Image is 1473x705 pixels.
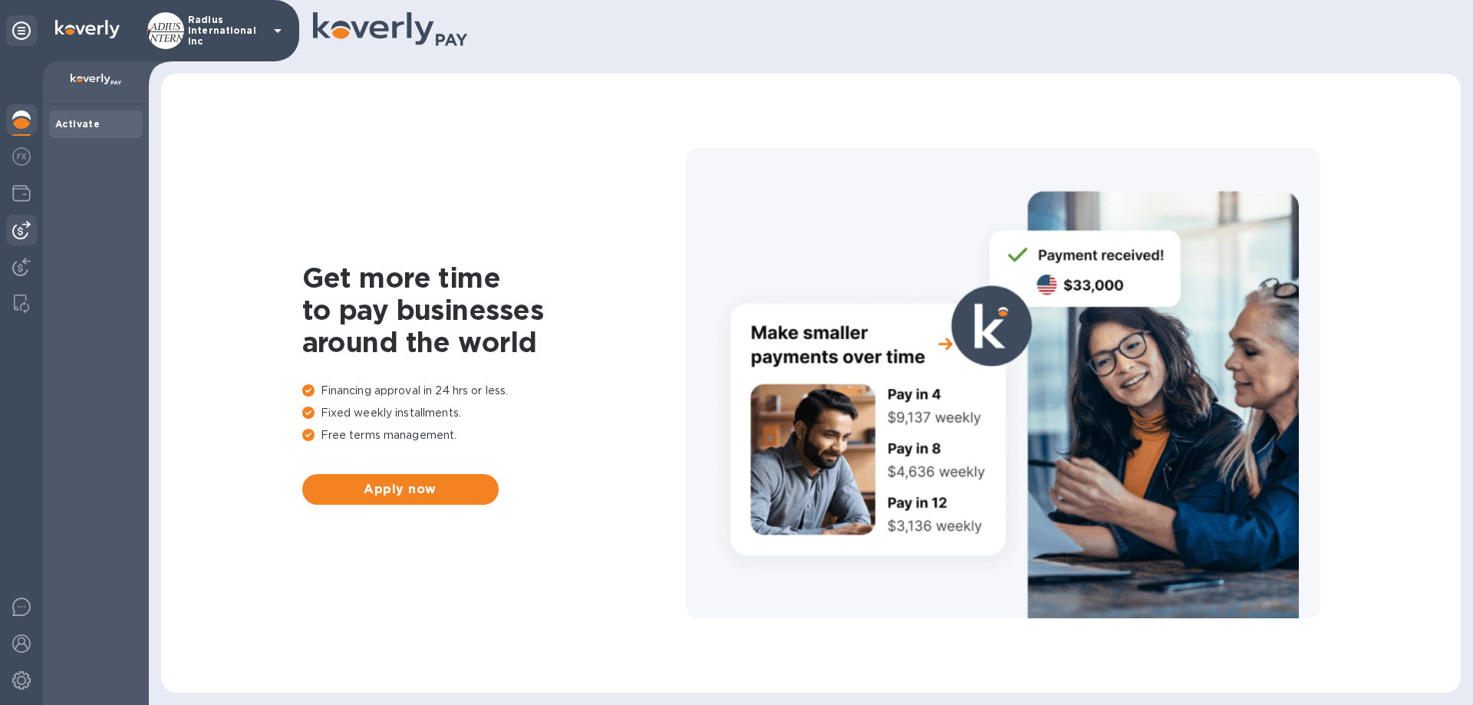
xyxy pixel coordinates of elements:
h1: Get more time to pay businesses around the world [302,262,686,358]
div: Unpin categories [6,15,37,46]
p: Financing approval in 24 hrs or less. [302,383,686,399]
b: Activate [55,118,100,130]
p: Free terms management. [302,427,686,443]
span: Apply now [315,480,486,499]
p: Radius International Inc [188,15,265,47]
img: Wallets [12,184,31,203]
button: Apply now [302,474,499,505]
img: Foreign exchange [12,147,31,166]
p: Fixed weekly installments. [302,405,686,421]
img: Logo [55,20,120,38]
